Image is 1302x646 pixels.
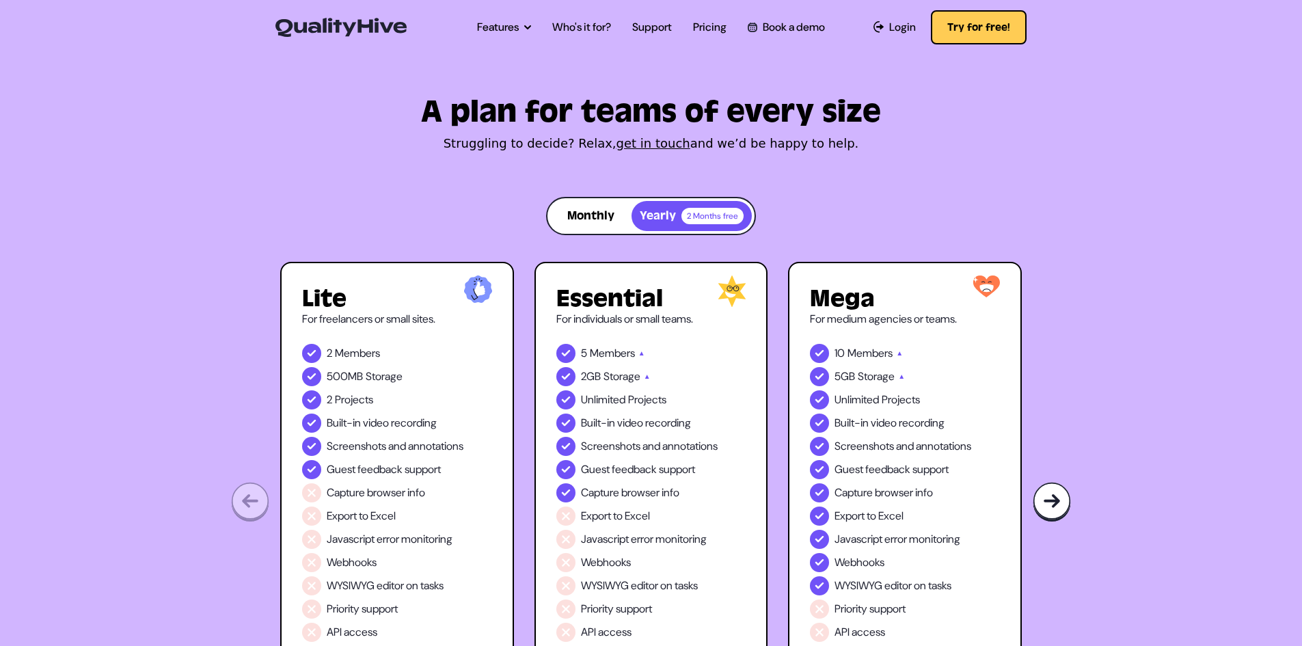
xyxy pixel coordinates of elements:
span: Webhooks [327,554,377,571]
span: 5GB [835,368,855,385]
span: Unlimited [581,392,625,408]
span: 500MB [327,368,363,385]
a: Login [873,19,917,36]
span: WYSIWYG editor on tasks [581,578,698,594]
span: Projects [335,392,373,408]
span: Login [889,19,916,36]
span: 2 [327,392,332,408]
span: Guest feedback support [581,461,695,478]
span: Javascript error monitoring [327,531,452,548]
span: Members [847,345,893,362]
span: Webhooks [581,554,631,571]
span: Priority support [581,601,652,617]
span: Guest feedback support [327,461,441,478]
a: Book a demo [748,19,824,36]
span: API access [581,624,632,641]
span: Javascript error monitoring [581,531,707,548]
span: Screenshots and annotations [581,438,718,455]
span: Members [335,345,380,362]
span: Priority support [327,601,398,617]
a: Pricing [693,19,727,36]
span: Unlimited [835,392,879,408]
span: API access [327,624,377,641]
span: Webhooks [835,554,884,571]
span: Export to Excel [835,508,904,524]
span: ▲ [638,345,645,362]
span: API access [835,624,885,641]
h2: Lite [302,286,492,311]
span: ▲ [898,368,905,385]
img: Bug tracking tool [1033,482,1071,522]
span: Built-in video recording [835,415,945,431]
span: Projects [628,392,666,408]
h1: A plan for teams of every size [280,100,1022,124]
span: Storage [603,368,640,385]
p: For medium agencies or teams. [810,311,1000,327]
span: WYSIWYG editor on tasks [327,578,444,594]
p: Struggling to decide? Relax, and we’d be happy to help. [280,134,1022,153]
span: Capture browser info [327,485,425,501]
p: For freelancers or small sites. [302,311,492,327]
span: Screenshots and annotations [327,438,463,455]
img: Book a QualityHive Demo [748,23,757,31]
button: Monthly [550,201,632,231]
span: WYSIWYG editor on tasks [835,578,951,594]
span: Capture browser info [835,485,933,501]
span: Built-in video recording [581,415,691,431]
span: Guest feedback support [835,461,949,478]
span: Export to Excel [581,508,650,524]
span: Capture browser info [581,485,679,501]
span: ▲ [644,368,651,385]
a: Features [477,19,531,36]
span: Export to Excel [327,508,396,524]
span: Storage [858,368,895,385]
a: Support [632,19,672,36]
span: Built-in video recording [327,415,437,431]
h2: Mega [810,286,1000,311]
span: 2GB [581,368,601,385]
span: ▲ [896,345,903,362]
button: Try for free! [931,10,1027,44]
a: get in touch [616,136,690,150]
span: Members [590,345,635,362]
span: Screenshots and annotations [835,438,971,455]
a: Who's it for? [552,19,611,36]
p: For individuals or small teams. [556,311,746,327]
span: 5 [581,345,587,362]
span: 2 [327,345,332,362]
button: Yearly [632,201,752,231]
span: Storage [366,368,403,385]
span: Priority support [835,601,906,617]
span: 10 [835,345,845,362]
span: Javascript error monitoring [835,531,960,548]
h2: Essential [556,286,746,311]
span: Projects [882,392,920,408]
span: 2 Months free [681,208,744,224]
img: QualityHive - Bug Tracking Tool [275,18,407,37]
